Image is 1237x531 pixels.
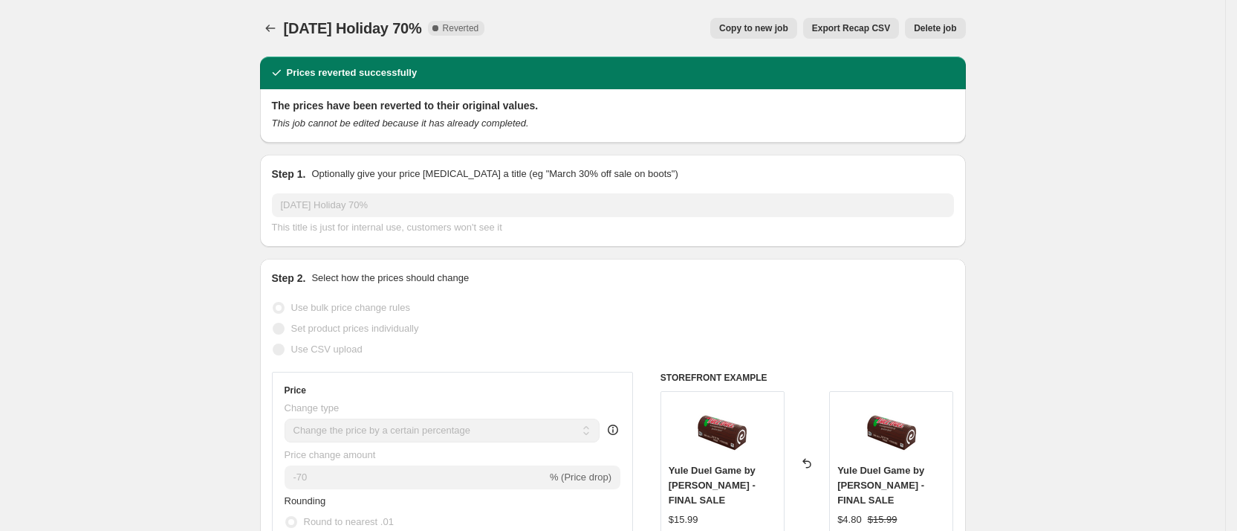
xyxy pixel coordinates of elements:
[260,18,281,39] button: Price change jobs
[550,472,611,483] span: % (Price drop)
[862,399,921,459] img: Untitleddesign-2023-08-09T130815.496_80x.png
[719,22,788,34] span: Copy to new job
[285,402,340,413] span: Change type
[291,344,363,355] span: Use CSV upload
[285,466,547,489] input: -15
[914,22,956,34] span: Delete job
[285,495,326,506] span: Rounding
[812,22,890,34] span: Export Recap CSV
[669,512,698,527] div: $15.99
[837,512,862,527] div: $4.80
[272,98,954,113] h2: The prices have been reverted to their original values.
[837,465,924,506] span: Yule Duel Game by [PERSON_NAME] - FINAL SALE
[284,20,422,36] span: [DATE] Holiday 70%
[291,302,410,313] span: Use bulk price change rules
[803,18,899,39] button: Export Recap CSV
[272,118,529,129] i: This job cannot be edited because it has already completed.
[285,449,376,460] span: Price change amount
[311,271,469,286] p: Select how the prices should change
[692,399,752,459] img: Untitleddesign-2023-08-09T130815.496_80x.png
[660,372,954,384] h6: STOREFRONT EXAMPLE
[291,323,419,334] span: Set product prices individually
[669,465,756,506] span: Yule Duel Game by [PERSON_NAME] - FINAL SALE
[868,512,897,527] strike: $15.99
[710,18,797,39] button: Copy to new job
[272,271,306,286] h2: Step 2.
[905,18,965,39] button: Delete job
[285,384,306,396] h3: Price
[287,65,418,80] h2: Prices reverted successfully
[272,222,502,233] span: This title is just for internal use, customers won't see it
[272,167,306,181] h2: Step 1.
[304,516,394,527] span: Round to nearest .01
[272,193,954,217] input: 30% off holiday sale
[311,167,678,181] p: Optionally give your price [MEDICAL_DATA] a title (eg "March 30% off sale on boots")
[605,422,620,437] div: help
[443,22,479,34] span: Reverted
